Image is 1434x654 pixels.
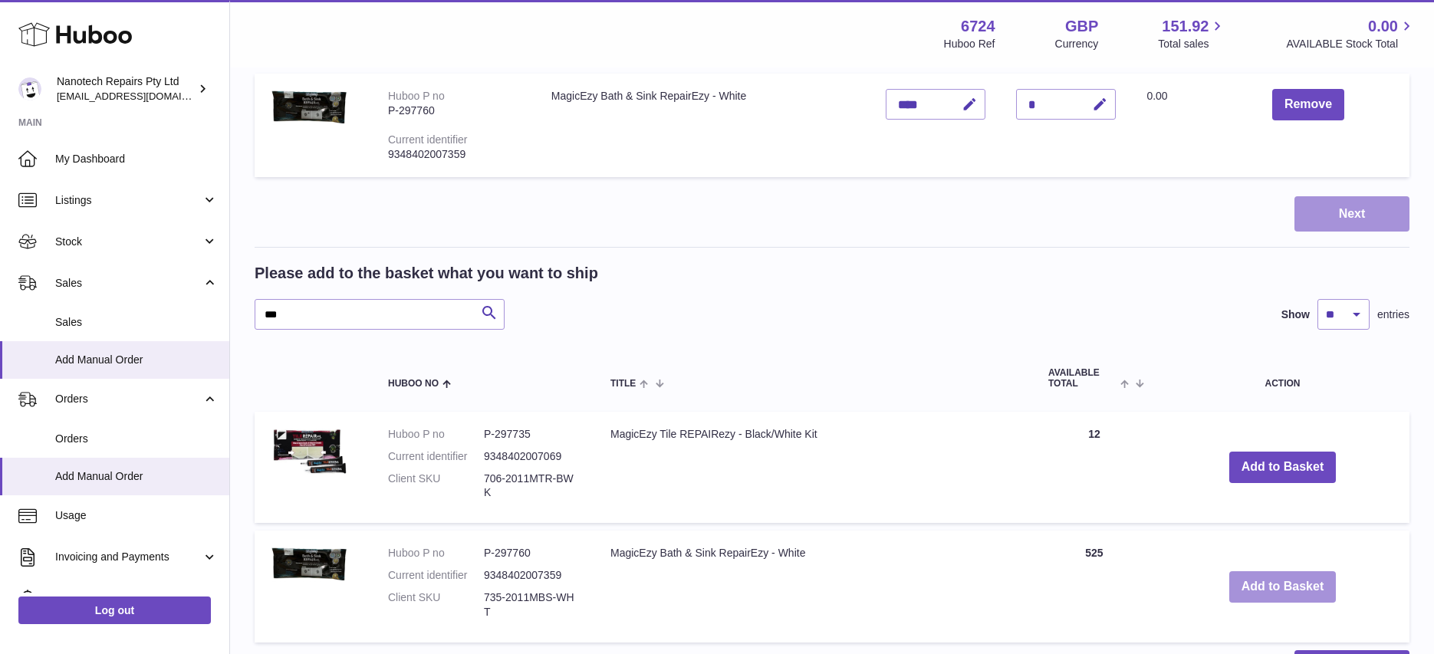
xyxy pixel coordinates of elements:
div: 9348402007359 [388,147,521,162]
span: Cases [55,591,218,606]
span: Usage [55,508,218,523]
strong: 6724 [961,16,995,37]
dd: 735-2011MBS-WHT [484,590,580,619]
span: Listings [55,193,202,208]
dd: 706-2011MTR-BWK [484,472,580,501]
span: Sales [55,315,218,330]
span: Total sales [1158,37,1226,51]
div: Nanotech Repairs Pty Ltd [57,74,195,104]
img: MagicEzy Bath & Sink RepairEzy - White [270,89,347,125]
button: Add to Basket [1229,571,1337,603]
dt: Client SKU [388,590,484,619]
dt: Client SKU [388,472,484,501]
span: 0.00 [1146,90,1167,102]
td: 525 [1033,531,1156,642]
div: P-297760 [388,104,521,118]
div: Currency [1055,37,1099,51]
dd: 9348402007359 [484,568,580,583]
img: info@nanotechrepairs.com [18,77,41,100]
button: Remove [1272,89,1344,120]
dt: Current identifier [388,449,484,464]
dd: 9348402007069 [484,449,580,464]
dd: P-297735 [484,427,580,442]
dt: Current identifier [388,568,484,583]
span: Add Manual Order [55,353,218,367]
span: AVAILABLE Stock Total [1286,37,1416,51]
img: MagicEzy Tile REPAIRezy - Black/White Kit [270,427,347,476]
span: Add Manual Order [55,469,218,484]
span: entries [1377,307,1409,322]
button: Add to Basket [1229,452,1337,483]
span: Title [610,379,636,389]
label: Show [1281,307,1310,322]
td: MagicEzy Bath & Sink RepairEzy - White [536,74,871,176]
div: Huboo P no [388,90,445,102]
td: MagicEzy Bath & Sink RepairEzy - White [595,531,1033,642]
span: Stock [55,235,202,249]
span: Orders [55,432,218,446]
dt: Huboo P no [388,546,484,560]
a: 151.92 Total sales [1158,16,1226,51]
button: Next [1294,196,1409,232]
span: AVAILABLE Total [1048,368,1117,388]
dd: P-297760 [484,546,580,560]
strong: GBP [1065,16,1098,37]
span: Huboo no [388,379,439,389]
a: Log out [18,596,211,624]
a: 0.00 AVAILABLE Stock Total [1286,16,1416,51]
span: 0.00 [1368,16,1398,37]
span: 151.92 [1162,16,1209,37]
span: Sales [55,276,202,291]
span: Orders [55,392,202,406]
th: Action [1156,353,1409,403]
span: [EMAIL_ADDRESS][DOMAIN_NAME] [57,90,225,102]
h2: Please add to the basket what you want to ship [255,263,598,284]
span: Invoicing and Payments [55,550,202,564]
div: Huboo Ref [944,37,995,51]
dt: Huboo P no [388,427,484,442]
img: MagicEzy Bath & Sink RepairEzy - White [270,546,347,582]
td: 12 [1033,412,1156,524]
span: My Dashboard [55,152,218,166]
td: MagicEzy Tile REPAIRezy - Black/White Kit [595,412,1033,524]
div: Current identifier [388,133,468,146]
